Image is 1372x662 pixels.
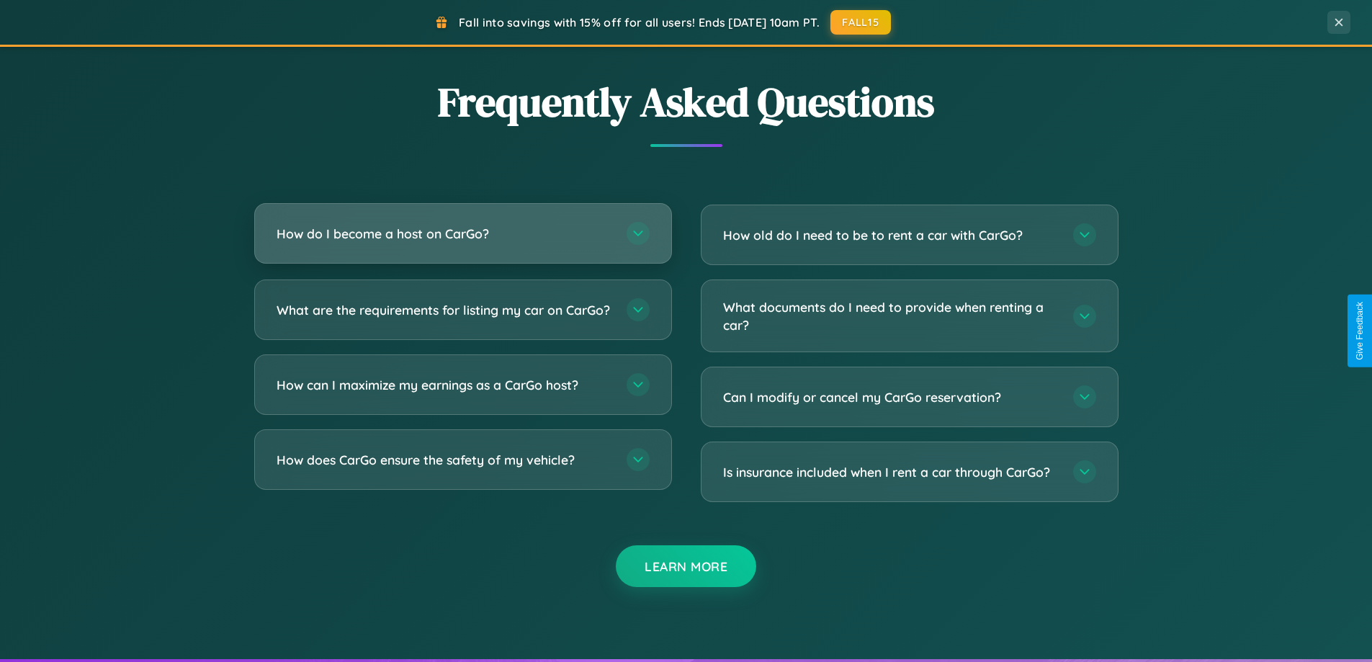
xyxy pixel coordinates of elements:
[277,301,612,319] h3: What are the requirements for listing my car on CarGo?
[277,225,612,243] h3: How do I become a host on CarGo?
[277,376,612,394] h3: How can I maximize my earnings as a CarGo host?
[616,545,756,587] button: Learn More
[1355,302,1365,360] div: Give Feedback
[723,463,1059,481] h3: Is insurance included when I rent a car through CarGo?
[723,388,1059,406] h3: Can I modify or cancel my CarGo reservation?
[254,74,1118,130] h2: Frequently Asked Questions
[723,226,1059,244] h3: How old do I need to be to rent a car with CarGo?
[459,15,820,30] span: Fall into savings with 15% off for all users! Ends [DATE] 10am PT.
[830,10,891,35] button: FALL15
[723,298,1059,334] h3: What documents do I need to provide when renting a car?
[277,451,612,469] h3: How does CarGo ensure the safety of my vehicle?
